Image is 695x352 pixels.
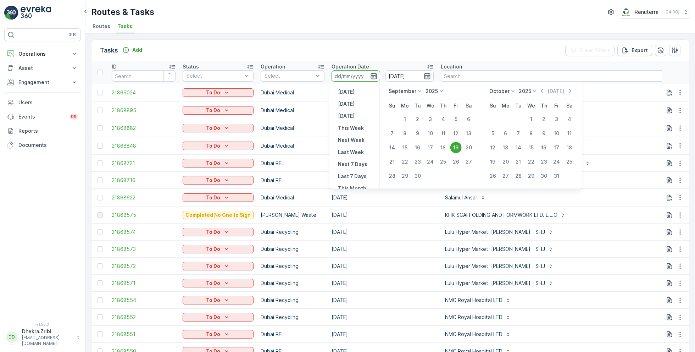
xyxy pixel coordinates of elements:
div: 11 [438,128,449,139]
p: KHK SCAFFOLDING AND FORMWORK LTD. L.L.C [445,211,557,219]
div: Toggle Row Selected [97,263,103,269]
button: Lulu Hyper Market [PERSON_NAME] - SHJ [441,277,558,289]
a: Events99 [4,110,81,124]
div: 26 [487,170,499,182]
div: 18 [564,142,575,153]
div: 19 [450,142,462,153]
p: Dubai Recycling [261,229,324,236]
p: To Do [206,229,220,236]
p: [DATE] [547,88,564,95]
p: Dubai Medical [261,125,324,132]
p: To Do [206,280,220,287]
div: 13 [500,142,511,153]
p: Select [265,72,313,79]
a: 21868554 [112,297,176,304]
div: 11 [564,128,575,139]
p: October [489,88,510,95]
div: 9 [538,128,550,139]
p: Renuterra [635,9,658,16]
div: 5 [487,128,499,139]
button: Lulu Hyper Market [PERSON_NAME] - SHJ [441,243,558,255]
p: To Do [206,177,220,184]
a: 21868552 [112,314,176,321]
div: 25 [564,156,575,167]
th: Saturday [462,99,475,112]
div: Toggle Row Selected [97,212,103,218]
div: Toggle Row Selected [97,297,103,303]
button: Next Week [335,136,367,144]
p: Dhekra.Zribi [22,328,73,335]
div: DD [6,331,17,343]
p: To Do [206,107,220,114]
div: 7 [387,128,398,139]
button: Today [335,100,357,108]
button: To Do [183,330,254,339]
button: To Do [183,279,254,287]
a: 21868848 [112,142,176,149]
a: 21868572 [112,263,176,270]
p: To Do [206,297,220,304]
div: 2 [412,114,423,125]
p: - [382,72,384,80]
button: Renuterra(+04:00) [621,6,689,18]
p: Documents [18,142,78,149]
div: 24 [425,156,436,167]
input: Search [441,70,668,82]
div: Toggle Row Selected [97,314,103,320]
div: 29 [399,170,411,182]
button: To Do [183,124,254,132]
div: Toggle Row Selected [97,160,103,166]
button: Export [617,45,652,56]
div: 24 [551,156,562,167]
button: NMC Royal Hospital LTD [441,312,515,323]
div: Toggle Row Selected [97,280,103,286]
button: To Do [183,296,254,304]
div: 13 [463,128,474,139]
div: 21 [513,156,524,167]
th: Tuesday [411,99,424,112]
a: 21868895 [112,107,176,114]
button: To Do [183,313,254,321]
a: 21868716 [112,177,176,184]
p: Dubai Recycling [261,246,324,253]
th: Tuesday [512,99,525,112]
td: [DATE] [328,326,437,343]
p: This Month [338,185,366,192]
p: Dubai Recycling [261,263,324,270]
div: Toggle Row Selected [97,90,103,95]
th: Saturday [563,99,576,112]
div: Toggle Row Selected [97,246,103,252]
button: Last Week [335,148,367,156]
div: 1 [526,114,537,125]
button: To Do [183,245,254,253]
th: Monday [499,99,512,112]
div: 3 [425,114,436,125]
div: 20 [500,156,511,167]
p: NMC Royal Hospital LTD [445,314,502,321]
button: To Do [183,159,254,167]
div: 17 [551,142,562,153]
div: 12 [450,128,462,139]
div: 4 [564,114,575,125]
button: Yesterday [335,88,357,96]
span: 21869024 [112,89,176,96]
img: Screenshot_2024-07-26_at_13.33.01.png [621,8,632,16]
img: logo [4,6,18,20]
p: Events [18,113,65,120]
p: Reports [18,127,78,134]
div: Toggle Row Selected [97,229,103,235]
td: [DATE] [328,84,437,101]
div: 1 [399,114,411,125]
p: Operation [261,63,285,70]
p: To Do [206,142,220,149]
img: logo_light-DOdMpM7g.png [21,6,51,20]
p: Engagement [18,79,67,86]
a: 21868622 [112,194,176,201]
button: Lulu Hyper Market [PERSON_NAME] - SHJ [441,226,558,238]
div: 25 [438,156,449,167]
button: Next 7 Days [335,160,370,169]
p: Next 7 Days [338,161,367,168]
button: Engagement [4,75,81,89]
div: 27 [500,170,511,182]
